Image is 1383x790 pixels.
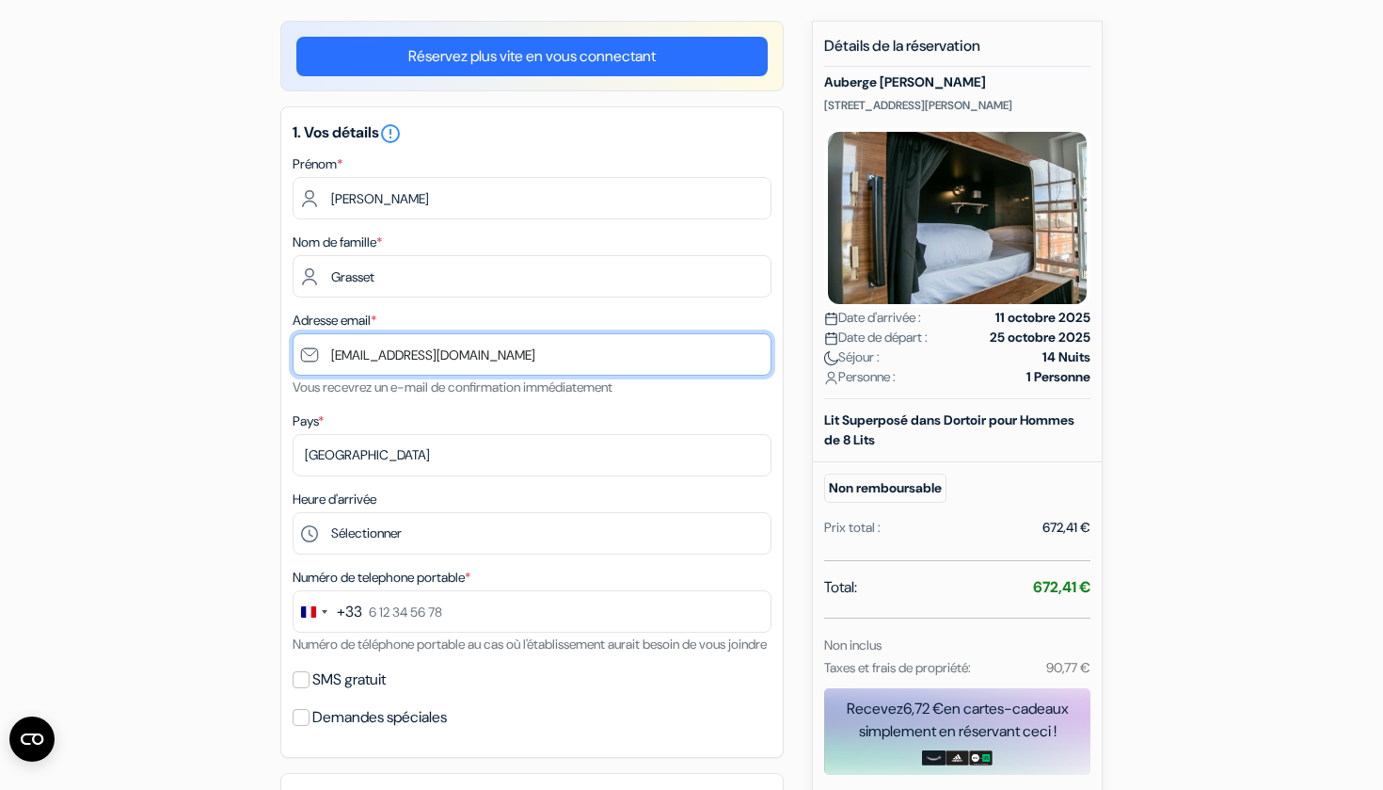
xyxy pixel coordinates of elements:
[824,367,896,387] span: Personne :
[824,98,1090,113] p: [STREET_ADDRESS][PERSON_NAME]
[296,37,768,76] a: Réservez plus vite en vous connectant
[824,371,838,385] img: user_icon.svg
[9,717,55,762] button: Ouvrir le widget CMP
[824,312,838,326] img: calendar.svg
[969,750,993,766] img: uber-uber-eats-card.png
[824,637,882,653] small: Non inclus
[1026,367,1090,387] strong: 1 Personne
[293,411,324,431] label: Pays
[946,750,969,766] img: adidas-card.png
[379,122,402,142] a: error_outline
[293,379,612,395] small: Vous recevrez un e-mail de confirmation immédiatement
[293,636,767,653] small: Numéro de téléphone portable au cas où l'établissement aurait besoin de vous joindre
[1042,347,1090,367] strong: 14 Nuits
[293,154,342,174] label: Prénom
[824,328,928,347] span: Date de départ :
[922,750,946,766] img: amazon-card-no-text.png
[824,474,946,503] small: Non remboursable
[293,490,376,509] label: Heure d'arrivée
[312,667,386,693] label: SMS gratuit
[1046,659,1090,676] small: 90,77 €
[824,576,857,599] span: Total:
[293,333,771,376] input: Entrer adresse e-mail
[824,518,881,538] div: Prix total :
[293,255,771,298] input: Entrer le nom de famille
[824,411,1074,448] b: Lit Superposé dans Dortoir pour Hommes de 8 Lits
[824,347,880,367] span: Séjour :
[293,177,771,219] input: Entrez votre prénom
[990,328,1090,347] strong: 25 octobre 2025
[824,351,838,365] img: moon.svg
[824,37,1090,67] h5: Détails de la réservation
[293,590,771,633] input: 6 12 34 56 78
[824,74,1090,90] h5: Auberge [PERSON_NAME]
[293,122,771,145] h5: 1. Vos détails
[824,659,971,676] small: Taxes et frais de propriété:
[293,311,376,331] label: Adresse email
[824,308,921,328] span: Date d'arrivée :
[379,122,402,145] i: error_outline
[903,699,944,718] span: 6,72 €
[1042,518,1090,538] div: 672,41 €
[1033,577,1090,597] strong: 672,41 €
[824,698,1090,743] div: Recevez en cartes-cadeaux simplement en réservant ceci !
[293,568,470,588] label: Numéro de telephone portable
[824,331,838,346] img: calendar.svg
[293,233,382,252] label: Nom de famille
[294,591,362,632] button: Change country, selected France (+33)
[337,601,362,623] div: +33
[312,704,447,731] label: Demandes spéciales
[995,308,1090,328] strong: 11 octobre 2025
